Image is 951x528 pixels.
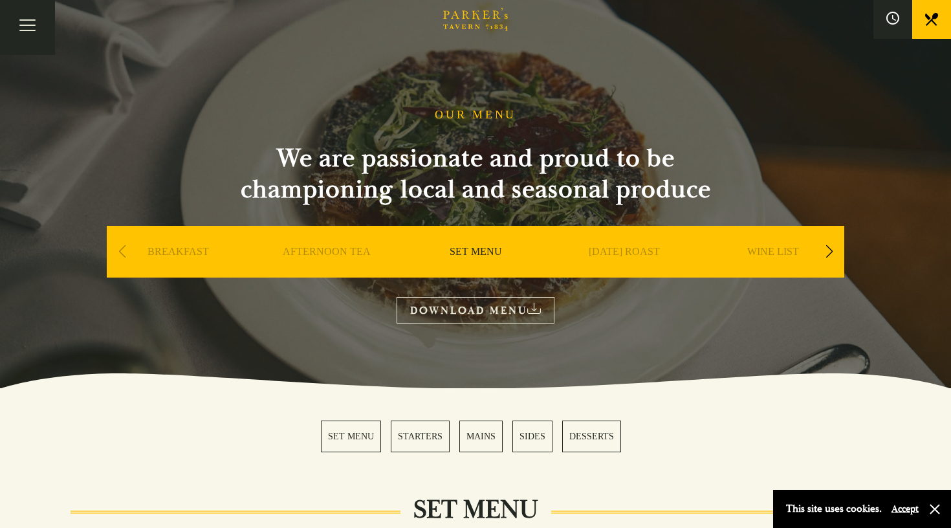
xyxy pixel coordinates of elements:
a: 4 / 5 [512,421,552,452]
div: 3 / 9 [404,226,547,316]
a: DOWNLOAD MENU [397,297,554,324]
div: 4 / 9 [553,226,695,316]
a: 3 / 5 [459,421,503,452]
a: SET MENU [450,245,502,297]
a: WINE LIST [747,245,799,297]
button: Close and accept [928,503,941,516]
div: 2 / 9 [256,226,398,316]
a: AFTERNOON TEA [283,245,371,297]
div: 1 / 9 [107,226,249,316]
p: This site uses cookies. [786,500,882,518]
div: 5 / 9 [702,226,844,316]
div: Previous slide [113,237,131,266]
a: 1 / 5 [321,421,381,452]
a: [DATE] ROAST [589,245,660,297]
a: 2 / 5 [391,421,450,452]
h2: We are passionate and proud to be championing local and seasonal produce [217,143,734,205]
h2: Set Menu [400,494,551,525]
a: BREAKFAST [148,245,209,297]
h1: OUR MENU [435,108,516,122]
button: Accept [891,503,919,515]
div: Next slide [820,237,838,266]
a: 5 / 5 [562,421,621,452]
